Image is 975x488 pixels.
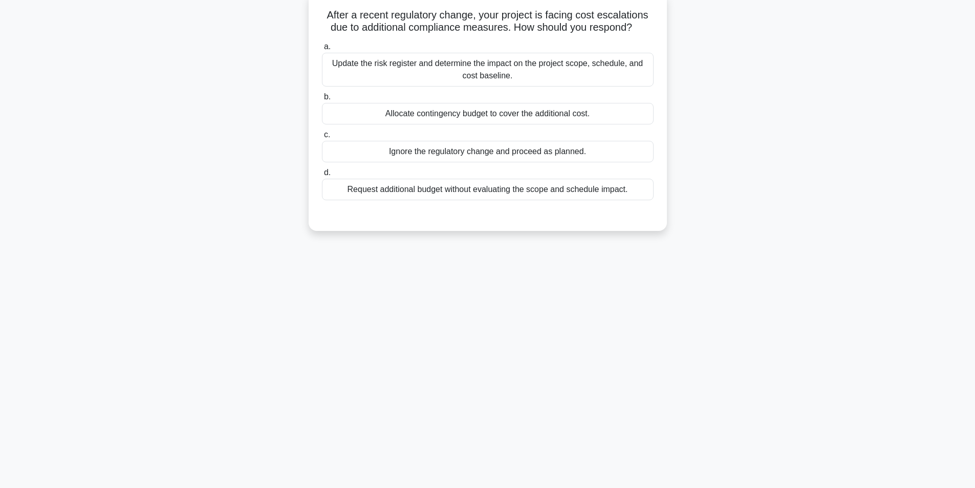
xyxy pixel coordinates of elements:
span: b. [324,92,331,101]
div: Ignore the regulatory change and proceed as planned. [322,141,654,162]
div: Request additional budget without evaluating the scope and schedule impact. [322,179,654,200]
span: d. [324,168,331,177]
div: Allocate contingency budget to cover the additional cost. [322,103,654,124]
span: a. [324,42,331,51]
div: Update the risk register and determine the impact on the project scope, schedule, and cost baseline. [322,53,654,87]
h5: After a recent regulatory change, your project is facing cost escalations due to additional compl... [321,9,655,34]
span: c. [324,130,330,139]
